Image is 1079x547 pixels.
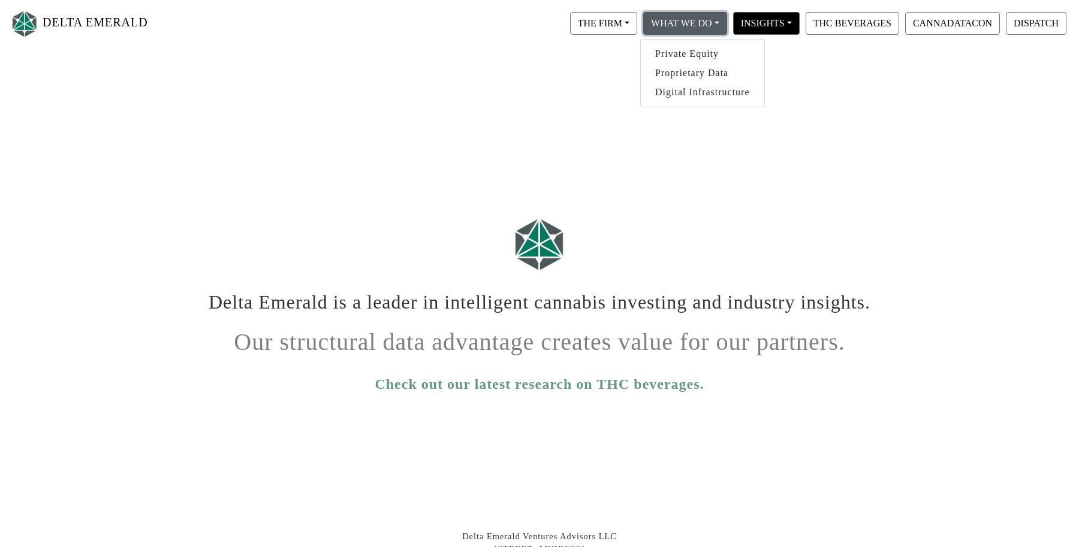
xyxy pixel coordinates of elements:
[1006,12,1066,35] button: DISPATCH
[806,12,899,35] button: THC BEVERAGES
[10,8,40,40] img: Logo
[1003,17,1069,28] a: DISPATCH
[375,373,704,395] a: Check out our latest research on THC beverages.
[905,12,1000,35] button: CANNADATACON
[641,64,764,83] a: Proprietary Data
[510,213,569,276] img: Logo
[902,17,1003,28] a: CANNADATACON
[641,44,764,64] a: Private Equity
[641,83,764,102] a: Digital Infrastructure
[570,12,637,35] button: THE FIRM
[640,39,765,107] div: THE FIRM
[733,12,800,35] button: INSIGHTS
[10,5,148,43] a: DELTA EMERALD
[803,17,902,28] a: THC BEVERAGES
[643,12,727,35] button: WHAT WE DO
[207,319,872,356] h1: Our structural data advantage creates value for our partners.
[207,282,872,313] h1: Delta Emerald is a leader in intelligent cannabis investing and industry insights.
